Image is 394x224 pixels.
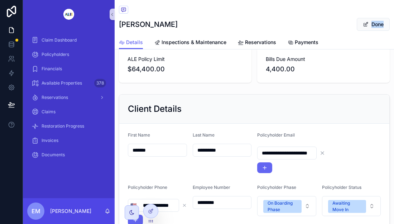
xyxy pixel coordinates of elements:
div: 378 [94,79,106,87]
a: Claims [27,105,110,118]
a: Details [119,36,143,49]
span: Financials [42,66,62,72]
span: Invoices [42,138,58,143]
span: Claims [42,109,56,115]
span: EM [32,207,40,215]
a: Payments [288,36,318,50]
button: Select Button [128,199,139,212]
span: Inspections & Maintenance [162,39,226,46]
div: On Boarding Phase [268,200,297,213]
button: Select Button [322,196,381,216]
h1: [PERSON_NAME] [119,19,178,29]
p: [PERSON_NAME] [50,208,91,215]
span: Available Properties [42,80,82,86]
button: Select Button [257,196,316,216]
a: Claim Dashboard [27,34,110,47]
span: Reservations [42,95,68,100]
a: Invoices [27,134,110,147]
span: Employee Number [193,185,230,190]
span: Restoration Progress [42,123,84,129]
span: ALE Policy Limit [128,56,243,63]
span: First Name [128,132,150,138]
a: Restoration Progress [27,120,110,133]
span: Reservations [245,39,276,46]
span: 🇺🇸 [130,202,136,209]
span: Documents [42,152,65,158]
span: Last Name [193,132,215,138]
img: App logo [58,9,80,20]
a: Policyholders [27,48,110,61]
div: Awaiting Move In [332,200,362,213]
a: Documents [27,148,110,161]
a: Available Properties378 [27,77,110,90]
a: Reservations [27,91,110,104]
span: Claim Dashboard [42,37,77,43]
span: Policyholder Email [257,132,295,138]
a: Financials [27,62,110,75]
a: Inspections & Maintenance [154,36,226,50]
div: scrollable content [23,29,115,171]
span: Bills Due Amount [266,56,381,63]
span: Policyholder Status [322,185,361,190]
span: Policyholders [42,52,69,57]
h2: Client Details [128,103,182,115]
button: Done [357,18,390,31]
span: Policyholder Phase [257,185,296,190]
span: 4,400.00 [266,64,381,74]
a: Reservations [238,36,276,50]
span: Policyholder Phone [128,185,167,190]
span: Details [126,39,143,46]
span: Payments [295,39,318,46]
span: $64,400.00 [128,64,243,74]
